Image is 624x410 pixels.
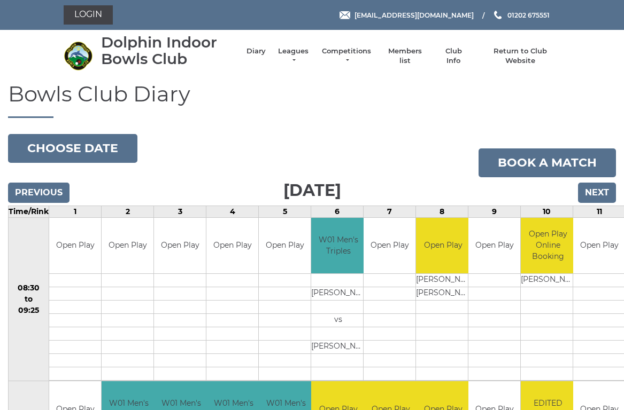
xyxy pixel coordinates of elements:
[479,148,616,177] a: Book a match
[340,10,474,20] a: Email [EMAIL_ADDRESS][DOMAIN_NAME]
[101,34,236,67] div: Dolphin Indoor Bowls Club
[8,183,70,203] input: Previous
[521,274,575,287] td: [PERSON_NAME]
[64,5,113,25] a: Login
[8,82,616,118] h1: Bowls Club Diary
[494,11,502,19] img: Phone us
[492,10,550,20] a: Phone us 01202 675551
[276,46,310,66] a: Leagues
[416,218,470,274] td: Open Play
[480,46,560,66] a: Return to Club Website
[507,11,550,19] span: 01202 675551
[154,206,206,217] td: 3
[521,206,573,217] td: 10
[102,218,153,274] td: Open Play
[521,218,575,274] td: Open Play Online Booking
[64,41,93,70] img: Dolphin Indoor Bowls Club
[468,218,520,274] td: Open Play
[206,218,258,274] td: Open Play
[416,274,470,287] td: [PERSON_NAME]
[102,206,154,217] td: 2
[364,218,415,274] td: Open Play
[206,206,259,217] td: 4
[311,287,365,301] td: [PERSON_NAME]
[259,218,311,274] td: Open Play
[49,218,101,274] td: Open Play
[154,218,206,274] td: Open Play
[246,46,266,56] a: Diary
[311,206,364,217] td: 6
[311,218,365,274] td: W01 Men's Triples
[340,11,350,19] img: Email
[311,314,365,327] td: vs
[578,183,616,203] input: Next
[9,206,49,217] td: Time/Rink
[438,46,469,66] a: Club Info
[383,46,427,66] a: Members list
[416,287,470,301] td: [PERSON_NAME]
[321,46,372,66] a: Competitions
[416,206,468,217] td: 8
[8,134,137,163] button: Choose date
[49,206,102,217] td: 1
[9,217,49,381] td: 08:30 to 09:25
[259,206,311,217] td: 5
[468,206,521,217] td: 9
[311,341,365,354] td: [PERSON_NAME]
[355,11,474,19] span: [EMAIL_ADDRESS][DOMAIN_NAME]
[364,206,416,217] td: 7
